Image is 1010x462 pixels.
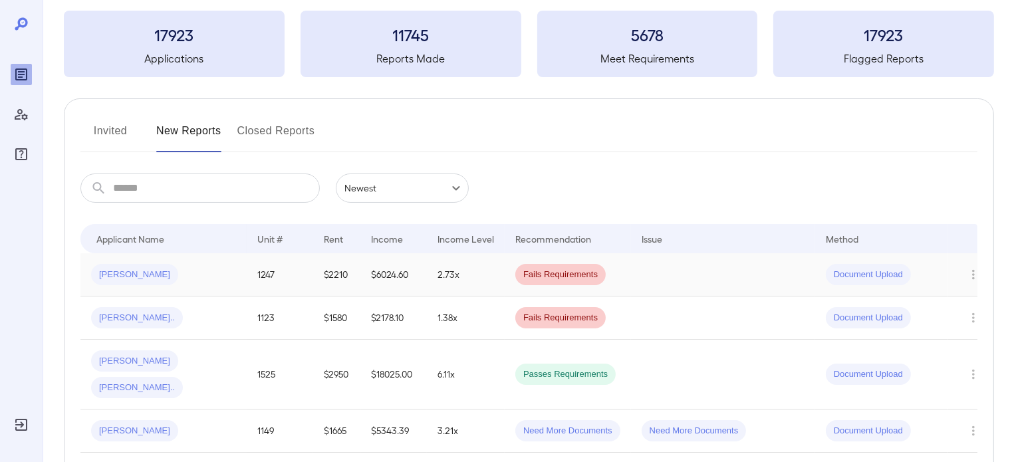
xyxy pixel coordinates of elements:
span: Fails Requirements [515,269,606,281]
h3: 5678 [537,24,758,45]
button: Row Actions [963,420,984,441]
td: $5343.39 [360,409,427,453]
td: 1525 [247,340,313,409]
span: Document Upload [826,312,911,324]
span: Document Upload [826,368,911,381]
h5: Meet Requirements [537,51,758,66]
div: Newest [336,173,469,203]
td: 6.11x [427,340,505,409]
span: Fails Requirements [515,312,606,324]
span: Need More Documents [642,425,747,437]
button: Closed Reports [237,120,315,152]
button: New Reports [156,120,221,152]
div: Recommendation [515,231,591,247]
td: $18025.00 [360,340,427,409]
div: Unit # [257,231,283,247]
div: Reports [11,64,32,85]
td: $6024.60 [360,253,427,296]
span: Document Upload [826,269,911,281]
span: [PERSON_NAME] [91,425,178,437]
td: $1665 [313,409,360,453]
td: 1149 [247,409,313,453]
td: $1580 [313,296,360,340]
td: 1123 [247,296,313,340]
h3: 11745 [301,24,521,45]
div: Rent [324,231,345,247]
td: 1247 [247,253,313,296]
div: Manage Users [11,104,32,125]
span: [PERSON_NAME].. [91,312,183,324]
span: Document Upload [826,425,911,437]
div: Applicant Name [96,231,164,247]
td: $2950 [313,340,360,409]
div: FAQ [11,144,32,165]
td: 2.73x [427,253,505,296]
td: 1.38x [427,296,505,340]
div: Method [826,231,858,247]
h3: 17923 [773,24,994,45]
button: Row Actions [963,307,984,328]
span: [PERSON_NAME] [91,269,178,281]
button: Row Actions [963,364,984,385]
div: Log Out [11,414,32,435]
h5: Reports Made [301,51,521,66]
div: Issue [642,231,663,247]
summary: 17923Applications11745Reports Made5678Meet Requirements17923Flagged Reports [64,11,994,77]
h5: Applications [64,51,285,66]
h3: 17923 [64,24,285,45]
span: [PERSON_NAME].. [91,382,183,394]
button: Row Actions [963,264,984,285]
span: [PERSON_NAME] [91,355,178,368]
td: 3.21x [427,409,505,453]
div: Income [371,231,403,247]
td: $2210 [313,253,360,296]
div: Income Level [438,231,494,247]
h5: Flagged Reports [773,51,994,66]
button: Invited [80,120,140,152]
span: Need More Documents [515,425,620,437]
td: $2178.10 [360,296,427,340]
span: Passes Requirements [515,368,616,381]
